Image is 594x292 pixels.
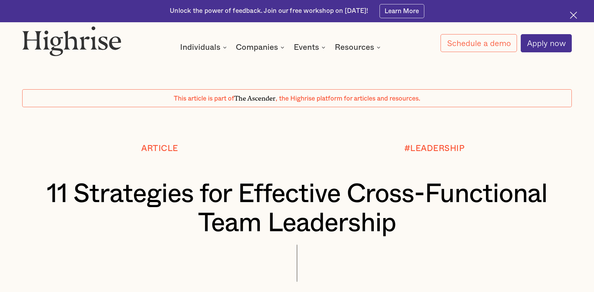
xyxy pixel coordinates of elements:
[404,144,465,153] div: #LEADERSHIP
[236,44,286,51] div: Companies
[180,44,229,51] div: Individuals
[570,12,577,19] img: Cross icon
[170,7,368,15] div: Unlock the power of feedback. Join our free workshop on [DATE]!
[236,44,278,51] div: Companies
[22,26,121,56] img: Highrise logo
[276,95,420,102] span: , the Highrise platform for articles and resources.
[294,44,319,51] div: Events
[141,144,178,153] div: Article
[180,44,220,51] div: Individuals
[234,93,276,101] span: The Ascender
[335,44,382,51] div: Resources
[174,95,234,102] span: This article is part of
[45,180,549,238] h1: 11 Strategies for Effective Cross-Functional Team Leadership
[380,4,424,18] a: Learn More
[294,44,327,51] div: Events
[335,44,374,51] div: Resources
[521,34,572,52] a: Apply now
[441,34,517,52] a: Schedule a demo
